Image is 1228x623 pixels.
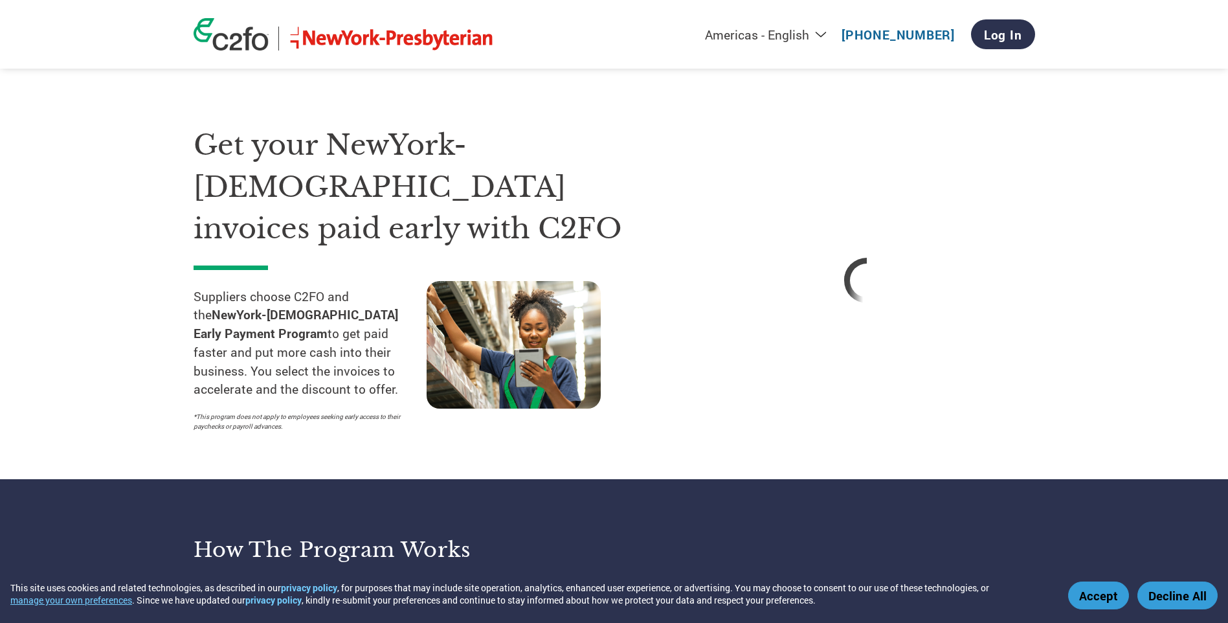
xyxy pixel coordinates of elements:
[427,281,601,409] img: supply chain worker
[194,288,427,400] p: Suppliers choose C2FO and the to get paid faster and put more cash into their business. You selec...
[281,582,337,594] a: privacy policy
[1068,582,1129,609] button: Accept
[194,124,660,250] h1: Get your NewYork-[DEMOGRAPHIC_DATA] invoices paid early with C2FO
[194,537,598,563] h3: How the program works
[10,582,1049,606] div: This site uses cookies and related technologies, as described in our , for purposes that may incl...
[194,18,269,51] img: c2fo logo
[245,594,302,606] a: privacy policy
[971,19,1035,49] a: Log In
[289,27,495,51] img: NewYork-Presbyterian
[194,306,398,341] strong: NewYork-[DEMOGRAPHIC_DATA] Early Payment Program
[842,27,955,43] a: [PHONE_NUMBER]
[10,594,132,606] button: manage your own preferences
[1137,582,1218,609] button: Decline All
[194,412,414,431] p: *This program does not apply to employees seeking early access to their paychecks or payroll adva...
